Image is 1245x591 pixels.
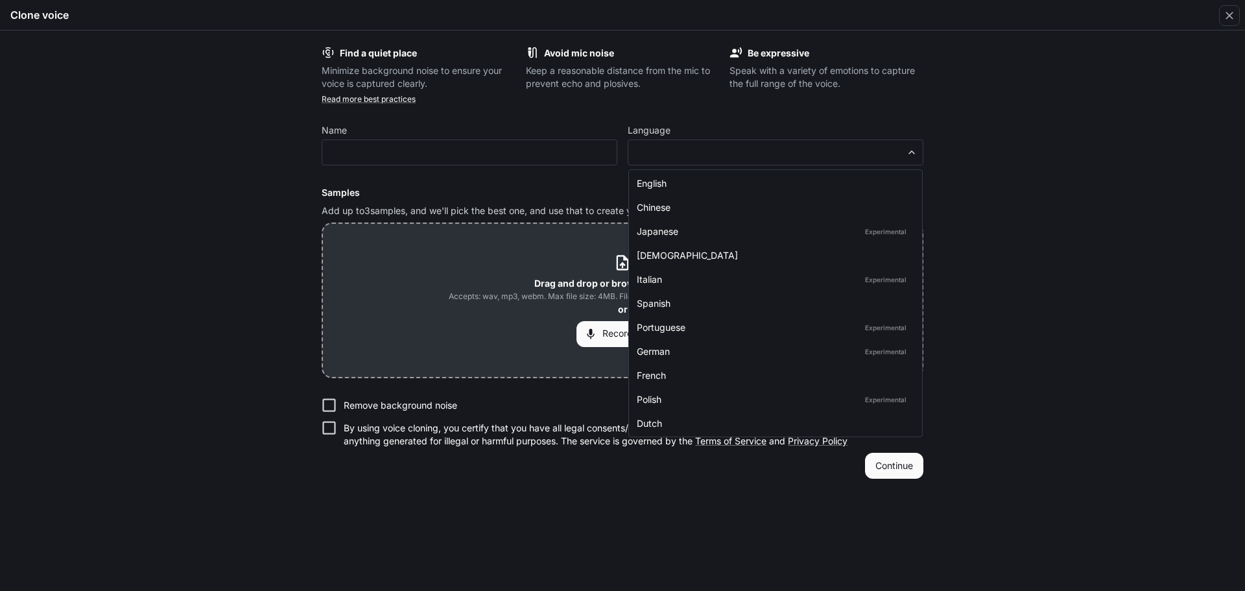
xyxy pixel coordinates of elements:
[637,272,909,286] div: Italian
[862,226,909,237] p: Experimental
[862,394,909,405] p: Experimental
[862,346,909,357] p: Experimental
[862,274,909,285] p: Experimental
[637,320,909,334] div: Portuguese
[637,392,909,406] div: Polish
[637,200,909,214] div: Chinese
[637,368,909,382] div: French
[637,344,909,358] div: German
[637,416,909,430] div: Dutch
[637,224,909,238] div: Japanese
[637,248,909,262] div: [DEMOGRAPHIC_DATA]
[862,322,909,333] p: Experimental
[637,296,909,310] div: Spanish
[637,176,909,190] div: English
